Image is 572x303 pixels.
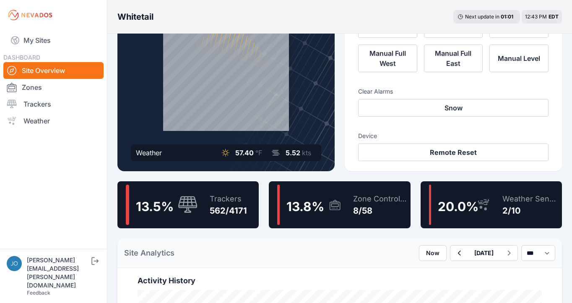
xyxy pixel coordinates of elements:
[358,44,417,72] button: Manual Full West
[3,112,104,129] a: Weather
[424,44,483,72] button: Manual Full East
[358,132,549,140] h3: Device
[358,99,549,117] button: Snow
[210,193,247,205] div: Trackers
[358,144,549,161] button: Remote Reset
[302,149,311,157] span: kts
[136,148,162,158] div: Weather
[502,193,559,205] div: Weather Sensors
[358,87,549,96] h3: Clear Alarms
[3,79,104,96] a: Zones
[3,54,40,61] span: DASHBOARD
[353,193,407,205] div: Zone Controllers
[549,13,559,20] span: EDT
[525,13,547,20] span: 12:43 PM
[465,13,499,20] span: Next update in
[269,181,410,228] a: 13.8%Zone Controllers8/58
[255,149,262,157] span: °F
[353,205,407,217] div: 8/58
[136,199,174,214] span: 13.5 %
[7,8,54,22] img: Nevados
[27,256,90,290] div: [PERSON_NAME][EMAIL_ADDRESS][PERSON_NAME][DOMAIN_NAME]
[27,290,50,296] a: Feedback
[117,181,259,228] a: 13.5%Trackers562/4171
[117,11,153,23] h3: Whitetail
[3,30,104,50] a: My Sites
[138,275,542,287] h2: Activity History
[502,205,559,217] div: 2/10
[286,149,300,157] span: 5.52
[438,199,478,214] span: 20.0 %
[286,199,324,214] span: 13.8 %
[501,13,516,20] div: 01 : 01
[489,44,549,72] button: Manual Level
[124,247,174,259] h2: Site Analytics
[419,245,447,261] button: Now
[235,149,254,157] span: 57.40
[3,96,104,112] a: Trackers
[3,62,104,79] a: Site Overview
[468,246,500,261] button: [DATE]
[7,256,22,271] img: joe.mikula@nevados.solar
[421,181,562,228] a: 20.0%Weather Sensors2/10
[117,6,153,28] nav: Breadcrumb
[210,205,247,217] div: 562/4171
